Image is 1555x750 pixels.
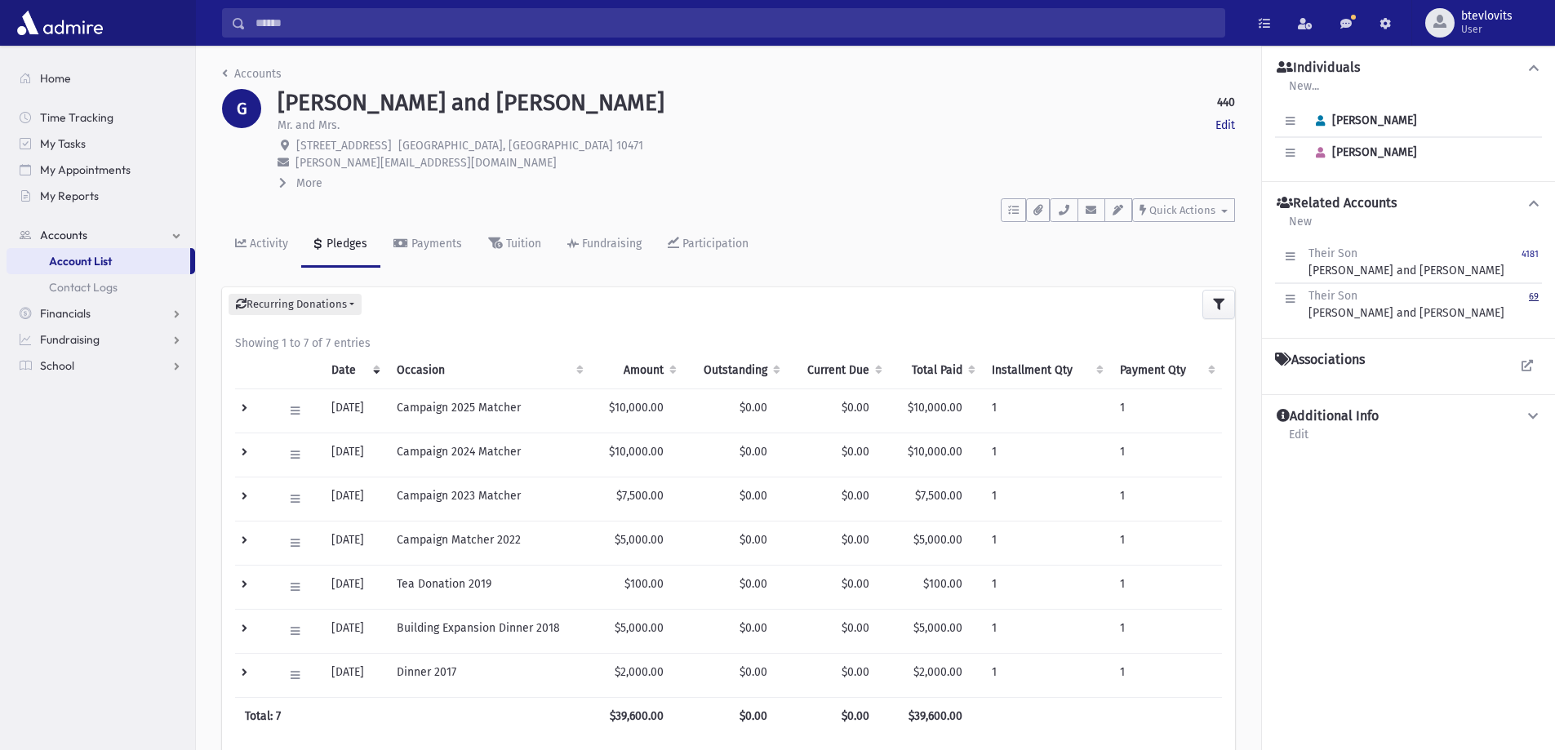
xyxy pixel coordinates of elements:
span: $0.00 [740,621,767,635]
div: Payments [408,237,462,251]
td: Campaign Matcher 2022 [387,521,590,565]
span: [PERSON_NAME] [1308,145,1417,159]
span: My Reports [40,189,99,203]
span: More [296,176,322,190]
span: $10,000.00 [908,445,962,459]
th: Date: activate to sort column ascending [322,352,387,389]
div: G [222,89,261,128]
span: [GEOGRAPHIC_DATA], [GEOGRAPHIC_DATA] 10471 [398,139,643,153]
td: $10,000.00 [590,388,684,433]
a: Financials [7,300,195,326]
span: $0.00 [842,577,869,591]
span: My Tasks [40,136,86,151]
a: Account List [7,248,190,274]
th: $39,600.00 [889,697,983,734]
span: Time Tracking [40,110,113,125]
a: Participation [655,222,762,268]
span: $0.00 [740,445,767,459]
div: Tuition [503,237,541,251]
h4: Associations [1275,352,1365,368]
span: Contact Logs [49,280,118,295]
td: [DATE] [322,565,387,609]
td: $2,000.00 [590,653,684,697]
a: Accounts [7,222,195,248]
span: $0.00 [740,489,767,503]
td: 1 [982,609,1110,653]
span: Financials [40,306,91,321]
th: Amount: activate to sort column ascending [590,352,684,389]
th: Current Due: activate to sort column ascending [787,352,889,389]
span: $7,500.00 [915,489,962,503]
td: $5,000.00 [590,521,684,565]
a: Home [7,65,195,91]
td: 1 [982,565,1110,609]
button: Individuals [1275,60,1542,77]
a: Fundraising [554,222,655,268]
td: 1 [1110,609,1222,653]
a: Activity [222,222,301,268]
a: School [7,353,195,379]
th: $0.00 [787,697,889,734]
span: [PERSON_NAME] [1308,113,1417,127]
a: Pledges [301,222,380,268]
a: Contact Logs [7,274,195,300]
td: Campaign 2024 Matcher [387,433,590,477]
td: Campaign 2025 Matcher [387,388,590,433]
td: 1 [1110,565,1222,609]
td: [DATE] [322,609,387,653]
span: $0.00 [842,401,869,415]
a: Fundraising [7,326,195,353]
th: $0.00 [683,697,787,734]
td: [DATE] [322,477,387,521]
div: Activity [247,237,288,251]
span: [PERSON_NAME][EMAIL_ADDRESS][DOMAIN_NAME] [295,156,557,170]
td: 1 [982,521,1110,565]
span: Fundraising [40,332,100,347]
td: $10,000.00 [590,433,684,477]
span: Quick Actions [1149,204,1215,216]
span: User [1461,23,1513,36]
td: $5,000.00 [590,609,684,653]
td: Building Expansion Dinner 2018 [387,609,590,653]
small: 4181 [1522,249,1539,260]
td: Dinner 2017 [387,653,590,697]
span: $0.00 [740,533,767,547]
td: Campaign 2023 Matcher [387,477,590,521]
button: Recurring Donations [229,294,362,315]
h4: Individuals [1277,60,1360,77]
span: Accounts [40,228,87,242]
th: Total: 7 [235,697,590,734]
button: Additional Info [1275,408,1542,425]
a: My Reports [7,183,195,209]
td: 1 [1110,433,1222,477]
span: $5,000.00 [913,533,962,547]
a: Payments [380,222,475,268]
span: $10,000.00 [908,401,962,415]
span: btevlovits [1461,10,1513,23]
td: [DATE] [322,433,387,477]
div: Showing 1 to 7 of 7 entries [235,335,1222,352]
span: $0.00 [842,533,869,547]
span: $0.00 [842,621,869,635]
td: 1 [1110,653,1222,697]
a: Tuition [475,222,554,268]
td: $100.00 [590,565,684,609]
td: [DATE] [322,653,387,697]
div: Fundraising [579,237,642,251]
div: Pledges [323,237,367,251]
a: New... [1288,77,1320,106]
p: Mr. and Mrs. [278,117,340,134]
span: Their Son [1308,246,1357,260]
span: Home [40,71,71,86]
td: $7,500.00 [590,477,684,521]
div: [PERSON_NAME] and [PERSON_NAME] [1308,245,1504,279]
td: [DATE] [322,388,387,433]
a: Accounts [222,67,282,81]
td: 1 [982,477,1110,521]
span: My Appointments [40,162,131,177]
td: 1 [1110,477,1222,521]
h4: Related Accounts [1277,195,1397,212]
span: $0.00 [842,489,869,503]
td: 1 [1110,388,1222,433]
h4: Additional Info [1277,408,1379,425]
